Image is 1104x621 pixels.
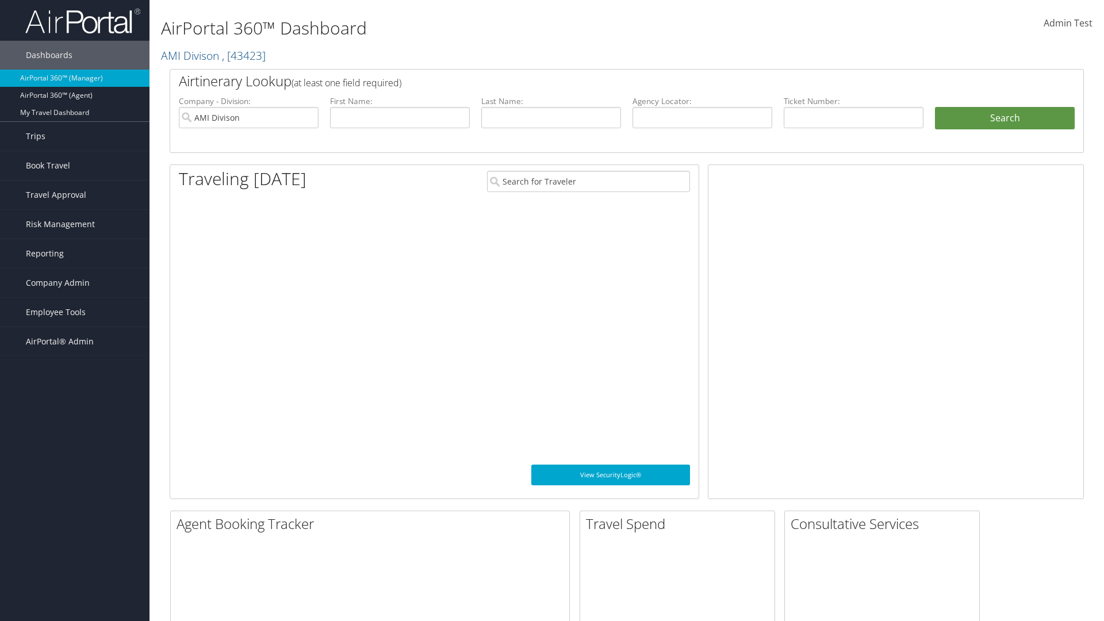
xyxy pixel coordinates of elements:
[791,514,979,534] h2: Consultative Services
[26,239,64,268] span: Reporting
[1044,17,1092,29] span: Admin Test
[632,95,772,107] label: Agency Locator:
[26,269,90,297] span: Company Admin
[531,465,690,485] a: View SecurityLogic®
[161,16,782,40] h1: AirPortal 360™ Dashboard
[179,71,999,91] h2: Airtinerary Lookup
[330,95,470,107] label: First Name:
[179,167,306,191] h1: Traveling [DATE]
[177,514,569,534] h2: Agent Booking Tracker
[25,7,140,34] img: airportal-logo.png
[161,48,266,63] a: AMI Divison
[292,76,401,89] span: (at least one field required)
[179,95,319,107] label: Company - Division:
[26,181,86,209] span: Travel Approval
[935,107,1075,130] button: Search
[481,95,621,107] label: Last Name:
[1044,6,1092,41] a: Admin Test
[26,41,72,70] span: Dashboards
[586,514,775,534] h2: Travel Spend
[487,171,690,192] input: Search for Traveler
[26,210,95,239] span: Risk Management
[784,95,923,107] label: Ticket Number:
[26,298,86,327] span: Employee Tools
[26,151,70,180] span: Book Travel
[26,327,94,356] span: AirPortal® Admin
[26,122,45,151] span: Trips
[222,48,266,63] span: , [ 43423 ]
